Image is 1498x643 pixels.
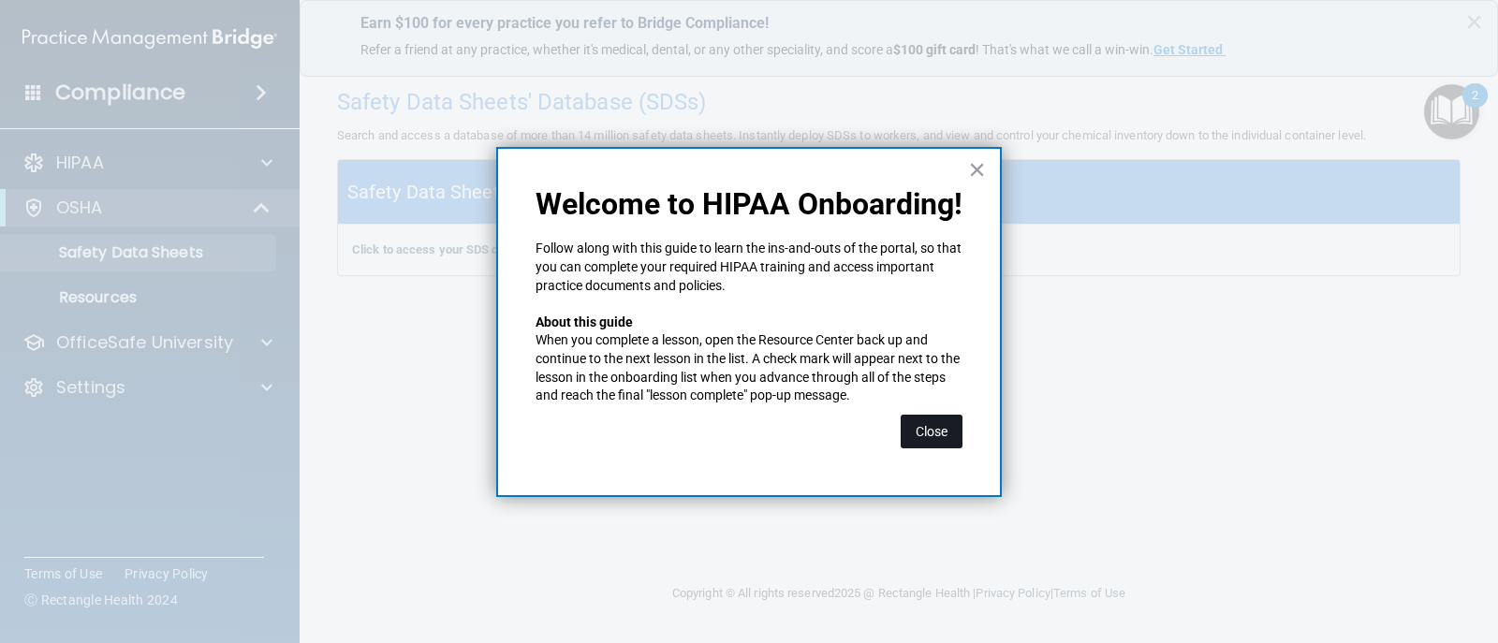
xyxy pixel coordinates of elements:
strong: About this guide [536,314,633,329]
p: When you complete a lesson, open the Resource Center back up and continue to the next lesson in t... [536,331,962,404]
p: Follow along with this guide to learn the ins-and-outs of the portal, so that you can complete yo... [536,240,962,295]
button: Close [968,154,986,184]
p: Welcome to HIPAA Onboarding! [536,186,962,222]
button: Close [901,415,962,448]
